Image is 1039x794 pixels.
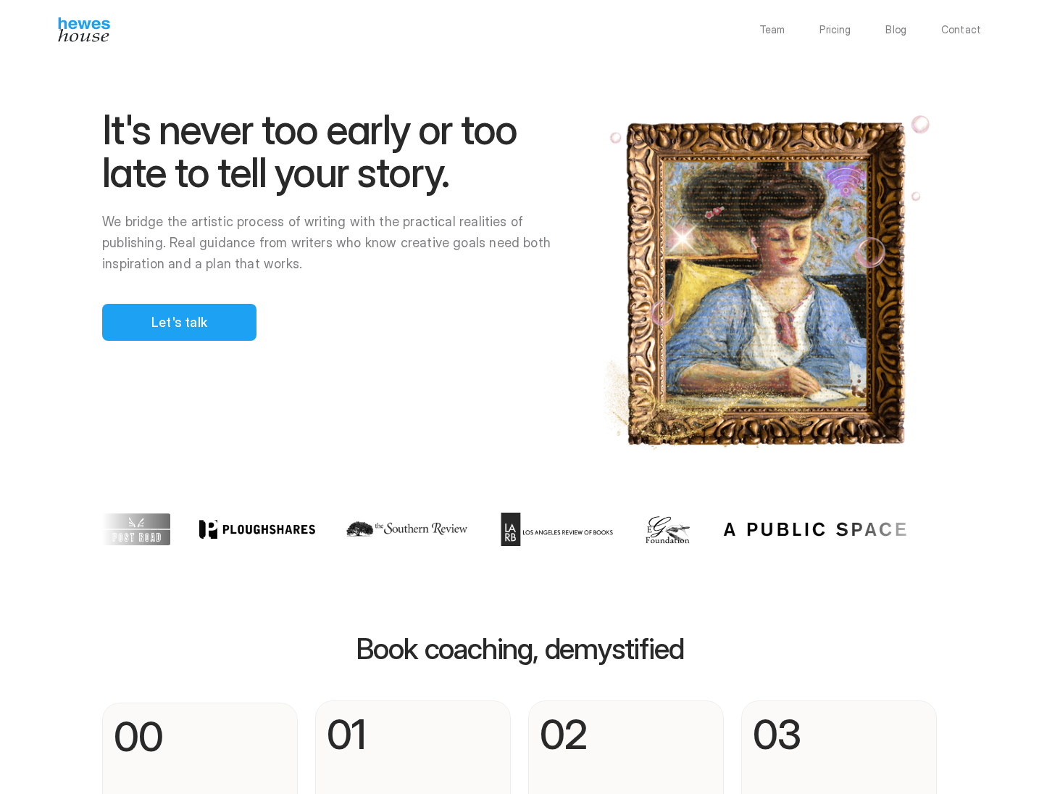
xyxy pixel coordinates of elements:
h1: It's never too early or too late to tell your story. [102,109,573,195]
a: Pricing [819,25,851,35]
a: Blog [885,25,906,35]
img: Hewes House’s book coach services offer creative writing courses, writing class to learn differen... [58,17,110,42]
a: Contact [941,25,981,35]
p: Book coaching, demystified [102,633,937,666]
a: Team [759,25,785,35]
p: We bridge the artistic process of writing with the practical realities of publishing. Real guidan... [102,212,573,274]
